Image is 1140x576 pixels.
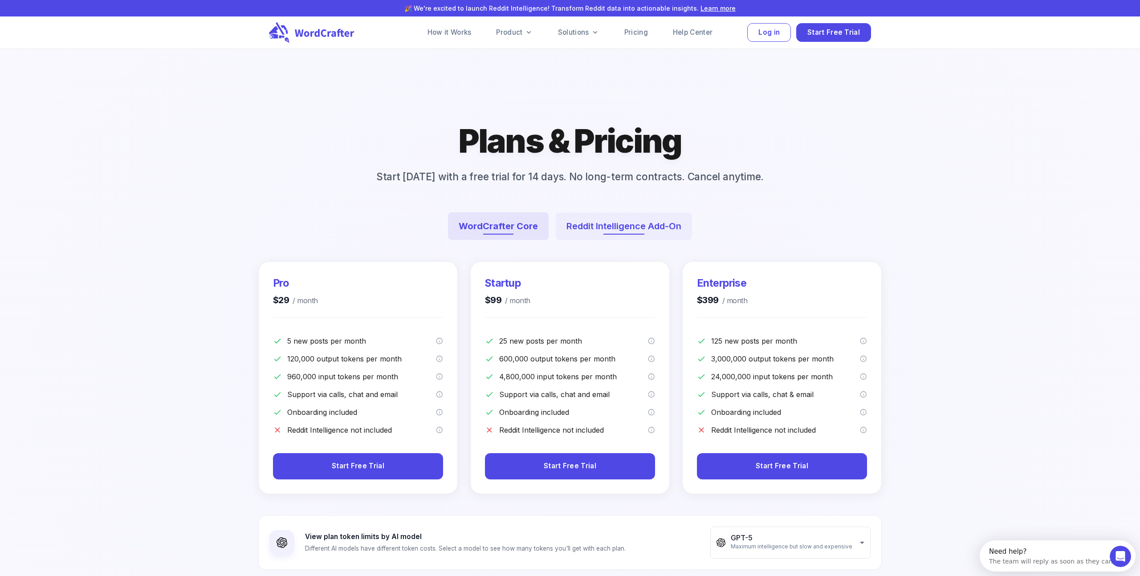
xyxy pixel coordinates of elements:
[711,389,860,400] p: Support via calls, chat & email
[556,212,692,240] button: Reddit Intelligence Add-On
[287,389,436,400] p: Support via calls, chat and email
[758,27,780,39] span: Log in
[614,24,659,41] a: Pricing
[697,276,747,290] h3: Enterprise
[547,24,610,41] a: Solutions
[180,4,960,13] p: 🎉 We're excited to launch Reddit Intelligence! Transform Reddit data into actionable insights.
[747,23,791,42] button: Log in
[289,295,318,307] span: / month
[860,391,867,398] svg: We offer support via calls, chat and email to our customers with the enterprise plan
[711,353,860,364] p: 3,000,000 output tokens per month
[756,460,808,472] span: Start Free Trial
[9,8,133,15] div: Need help?
[287,353,436,364] p: 120,000 output tokens per month
[448,212,549,240] button: WordCrafter Core
[1110,546,1131,567] iframe: Intercom live chat
[980,540,1136,572] iframe: Intercom live chat discovery launcher
[501,295,530,307] span: / month
[711,336,860,346] p: 125 new posts per month
[499,425,648,435] p: Reddit Intelligence not included
[273,294,318,307] h4: $29
[711,371,860,382] p: 24,000,000 input tokens per month
[332,460,384,472] span: Start Free Trial
[287,407,436,418] p: Onboarding included
[436,391,443,398] svg: We offer support via calls, chat and email to our customers with the pro plan
[648,337,655,345] svg: A post is a new piece of content, an imported content for optimization or a content brief.
[711,407,860,418] p: Onboarding included
[499,389,648,400] p: Support via calls, chat and email
[544,460,596,472] span: Start Free Trial
[860,426,867,434] svg: Reddit Intelligence is a premium add-on that must be purchased separately. It provides Reddit dat...
[860,409,867,416] svg: We offer a hands-on onboarding for the entire team for customers with the startup plan. Our struc...
[277,537,287,548] img: GPT-5
[287,425,436,435] p: Reddit Intelligence not included
[796,23,871,42] button: Start Free Trial
[436,355,443,362] svg: Output tokens are the words/characters the model generates in response to your instructions. You ...
[710,527,871,559] div: GPT-5Maximum intelligence but slow and expensive
[305,544,626,553] p: Different AI models have different token costs. Select a model to see how many tokens you'll get ...
[287,336,436,346] p: 5 new posts per month
[485,294,530,307] h4: $99
[648,409,655,416] svg: We offer a hands-on onboarding for the entire team for customers with the startup plan. Our struc...
[711,425,860,435] p: Reddit Intelligence not included
[436,409,443,416] svg: We offer a hands-on onboarding for the entire team for customers with the pro plan. Our structure...
[860,355,867,362] svg: Output tokens are the words/characters the model generates in response to your instructions. You ...
[860,337,867,345] svg: A post is a new piece of content, an imported content for optimization or a content brief.
[807,27,860,39] span: Start Free Trial
[287,371,436,382] p: 960,000 input tokens per month
[4,4,159,28] div: Open Intercom Messenger
[459,120,681,162] h1: Plans & Pricing
[305,532,626,542] p: View plan token limits by AI model
[662,24,723,41] a: Help Center
[499,371,648,382] p: 4,800,000 input tokens per month
[362,169,778,184] p: Start [DATE] with a free trial for 14 days. No long-term contracts. Cancel anytime.
[499,353,648,364] p: 600,000 output tokens per month
[697,453,867,479] button: Start Free Trial
[731,534,852,542] p: GPT-5
[436,373,443,380] svg: Input tokens are the words you provide to the AI model as instructions. You can think of tokens a...
[731,542,852,551] span: Maximum intelligence but slow and expensive
[417,24,482,41] a: How it Works
[697,294,747,307] h4: $399
[719,295,747,307] span: / month
[648,391,655,398] svg: We offer support via calls, chat and email to our customers with the startup plan
[485,24,543,41] a: Product
[485,453,655,479] button: Start Free Trial
[499,407,648,418] p: Onboarding included
[436,426,443,434] svg: Reddit Intelligence is a premium add-on that must be purchased separately. It provides Reddit dat...
[700,4,736,12] a: Learn more
[436,337,443,345] svg: A post is a new piece of content, an imported content for optimization or a content brief.
[273,453,443,479] button: Start Free Trial
[648,426,655,434] svg: Reddit Intelligence is a premium add-on that must be purchased separately. It provides Reddit dat...
[860,373,867,380] svg: Input tokens are the words you provide to the AI model as instructions. You can think of tokens a...
[499,336,648,346] p: 25 new posts per month
[648,373,655,380] svg: Input tokens are the words you provide to the AI model as instructions. You can think of tokens a...
[273,276,318,290] h3: Pro
[9,15,133,24] div: The team will reply as soon as they can
[485,276,530,290] h3: Startup
[648,355,655,362] svg: Output tokens are the words/characters the model generates in response to your instructions. You ...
